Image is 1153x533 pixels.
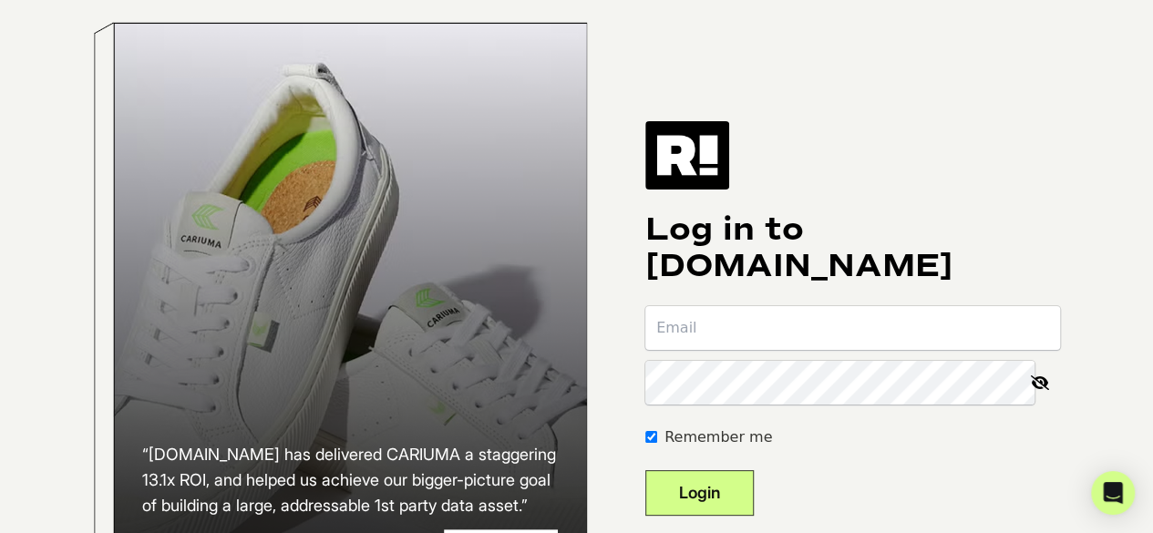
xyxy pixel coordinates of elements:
[645,121,729,189] img: Retention.com
[664,426,772,448] label: Remember me
[645,306,1060,350] input: Email
[142,442,558,518] h2: “[DOMAIN_NAME] has delivered CARIUMA a staggering 13.1x ROI, and helped us achieve our bigger-pic...
[645,211,1060,284] h1: Log in to [DOMAIN_NAME]
[645,470,754,516] button: Login
[1091,471,1135,515] div: Open Intercom Messenger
